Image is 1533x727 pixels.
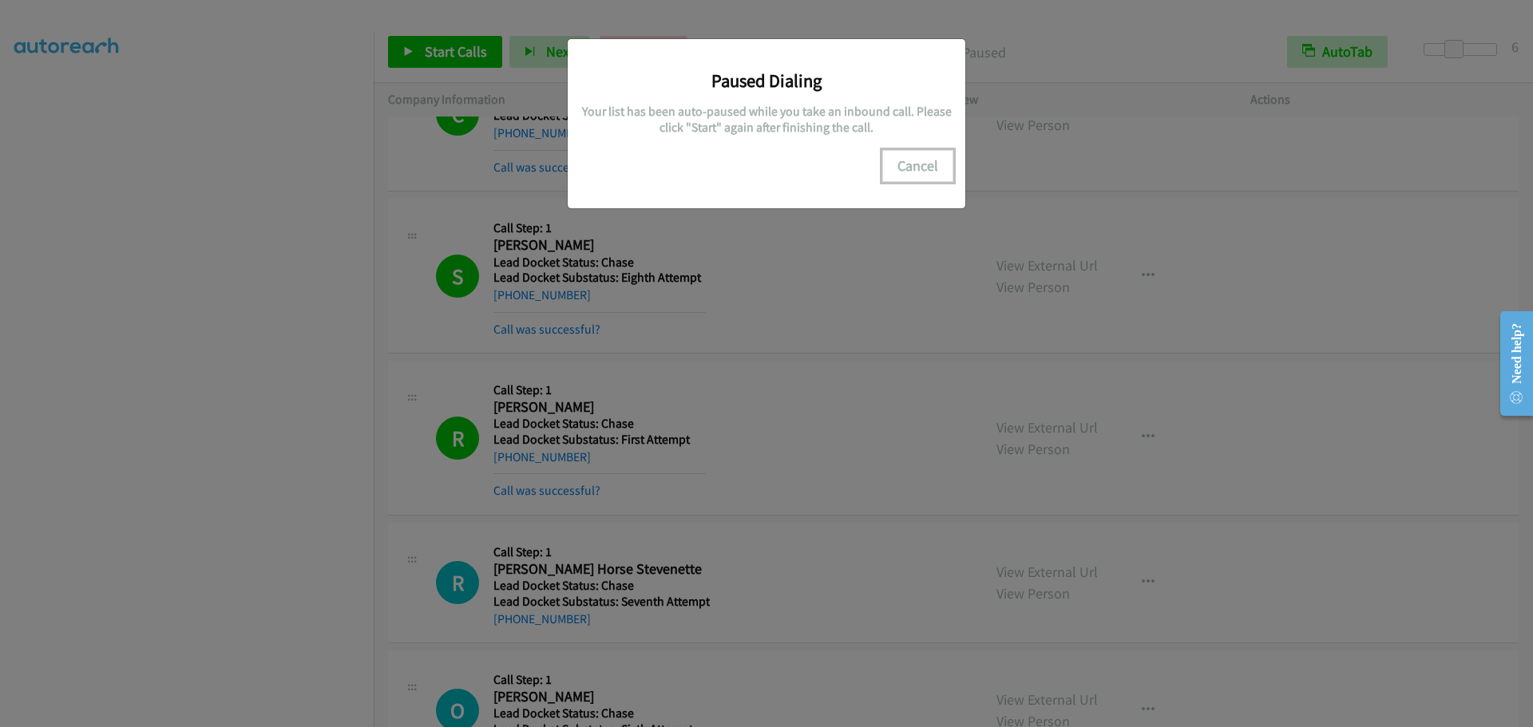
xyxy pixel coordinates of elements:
h3: Paused Dialing [580,69,953,92]
h5: Your list has been auto-paused while you take an inbound call. Please click "Start" again after f... [580,104,953,135]
button: Cancel [882,150,953,182]
iframe: Resource Center [1487,300,1533,427]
